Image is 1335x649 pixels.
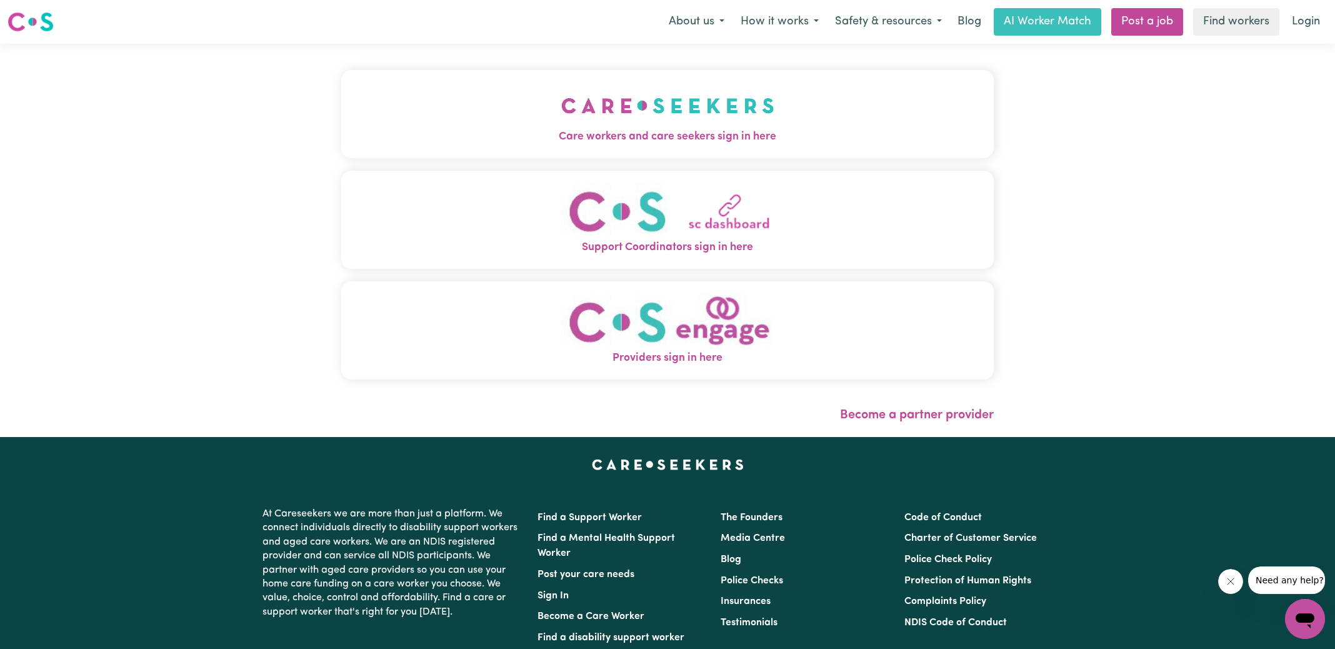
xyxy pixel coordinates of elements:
a: Careseekers logo [7,8,54,36]
span: Support Coordinators sign in here [341,239,994,256]
a: Insurances [721,596,771,606]
a: Police Check Policy [904,555,992,565]
a: Charter of Customer Service [904,533,1037,543]
a: Blog [950,8,989,36]
a: Testimonials [721,618,777,628]
a: Careseekers home page [592,460,744,470]
span: Care workers and care seekers sign in here [341,129,994,145]
a: Code of Conduct [904,513,982,523]
button: Care workers and care seekers sign in here [341,70,994,158]
button: Safety & resources [827,9,950,35]
a: AI Worker Match [994,8,1101,36]
button: Support Coordinators sign in here [341,171,994,269]
button: About us [661,9,732,35]
iframe: Message from company [1248,566,1325,594]
iframe: Button to launch messaging window [1285,599,1325,639]
p: At Careseekers we are more than just a platform. We connect individuals directly to disability su... [262,502,522,624]
a: Police Checks [721,576,783,586]
span: Providers sign in here [341,350,994,366]
a: Complaints Policy [904,596,986,606]
a: NDIS Code of Conduct [904,618,1007,628]
a: Blog [721,555,741,565]
a: Sign In [537,591,569,601]
a: Media Centre [721,533,785,543]
button: How it works [732,9,827,35]
a: Find a disability support worker [537,633,684,643]
iframe: Close message [1218,569,1243,594]
a: Find a Support Worker [537,513,642,523]
button: Providers sign in here [341,281,994,380]
a: The Founders [721,513,782,523]
a: Find workers [1193,8,1279,36]
a: Find a Mental Health Support Worker [537,533,675,558]
a: Protection of Human Rights [904,576,1031,586]
img: Careseekers logo [7,11,54,33]
a: Become a partner provider [840,409,994,421]
a: Post a job [1111,8,1183,36]
a: Login [1284,8,1327,36]
a: Become a Care Worker [537,611,644,621]
a: Post your care needs [537,570,634,580]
